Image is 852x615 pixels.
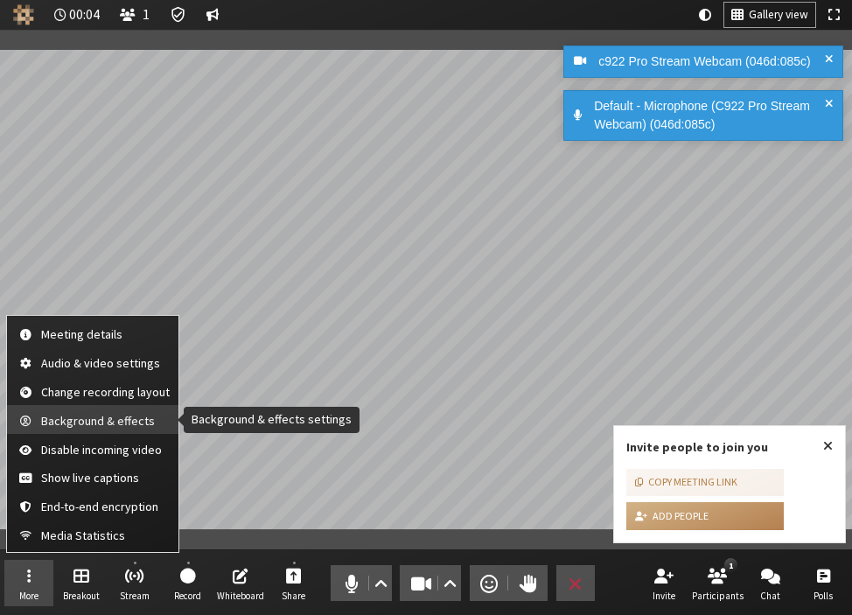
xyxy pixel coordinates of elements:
button: Video setting [439,565,461,601]
span: Disable incoming video [41,444,170,457]
button: Open participant list [693,560,742,607]
span: End-to-end encryption [41,500,170,514]
button: Open poll [799,560,848,607]
div: Default - Microphone (C922 Pro Stream Webcam) (046d:085c) [588,97,831,134]
span: Share [282,591,305,601]
button: Raise hand [508,565,548,601]
img: Iotum [13,4,34,25]
span: Stream [120,591,150,601]
span: Background & effects [41,415,170,428]
button: End or leave meeting [556,565,596,601]
div: Copy meeting link [635,474,737,490]
button: Mute (Alt+A) [331,565,392,601]
div: Meeting details Encryption enabled [163,3,193,27]
span: Invite [653,591,675,601]
button: Manage Breakout Rooms [57,560,106,607]
span: Participants [692,591,744,601]
button: Open chat [746,560,795,607]
div: 1 [724,558,737,572]
button: Background & effects settings [7,405,178,434]
button: Fullscreen [821,3,846,27]
span: More [19,591,38,601]
button: Copy meeting link [626,469,784,497]
button: Control the recording layout of this meeting [7,376,178,405]
span: Record [174,591,201,601]
span: Polls [814,591,833,601]
button: Stop video (Alt+V) [400,565,461,601]
span: Chat [760,591,780,601]
button: Conversation [199,3,226,27]
button: Start recording [164,560,213,607]
button: Start streaming [110,560,159,607]
div: Timer [47,3,108,27]
button: Using system theme [692,3,718,27]
button: Open menu [4,560,53,607]
span: Change recording layout [41,386,170,399]
button: Control whether to receive incoming video [7,434,178,463]
div: c922 Pro Stream Webcam (046d:085c) [592,52,831,71]
button: Send a reaction [470,565,509,601]
button: Let you read the words that are spoken in the meeting [7,463,178,492]
button: Invite participants (Alt+I) [639,560,688,607]
span: 00:04 [69,7,100,22]
button: Media Statistics [7,521,178,552]
button: Add an extra layer of protection to your meeting with end-to-end encryption [7,492,178,521]
span: Whiteboard [217,591,264,601]
button: Wes's Meeting [7,316,178,347]
button: Meeting settings [7,347,178,376]
label: Invite people to join you [626,439,768,455]
button: Audio settings [369,565,391,601]
span: Breakout [63,591,100,601]
button: Start sharing [269,560,318,607]
span: Show live captions [41,472,170,485]
button: Open participant list [113,3,157,27]
button: Open shared whiteboard [216,560,265,607]
span: Meeting details [41,328,170,341]
span: Media Statistics [41,529,170,542]
button: Change layout [724,3,815,27]
span: Audio & video settings [41,357,170,370]
button: Close popover [811,426,845,466]
span: 1 [143,7,150,22]
button: Add people [626,502,784,530]
span: Gallery view [749,9,808,22]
